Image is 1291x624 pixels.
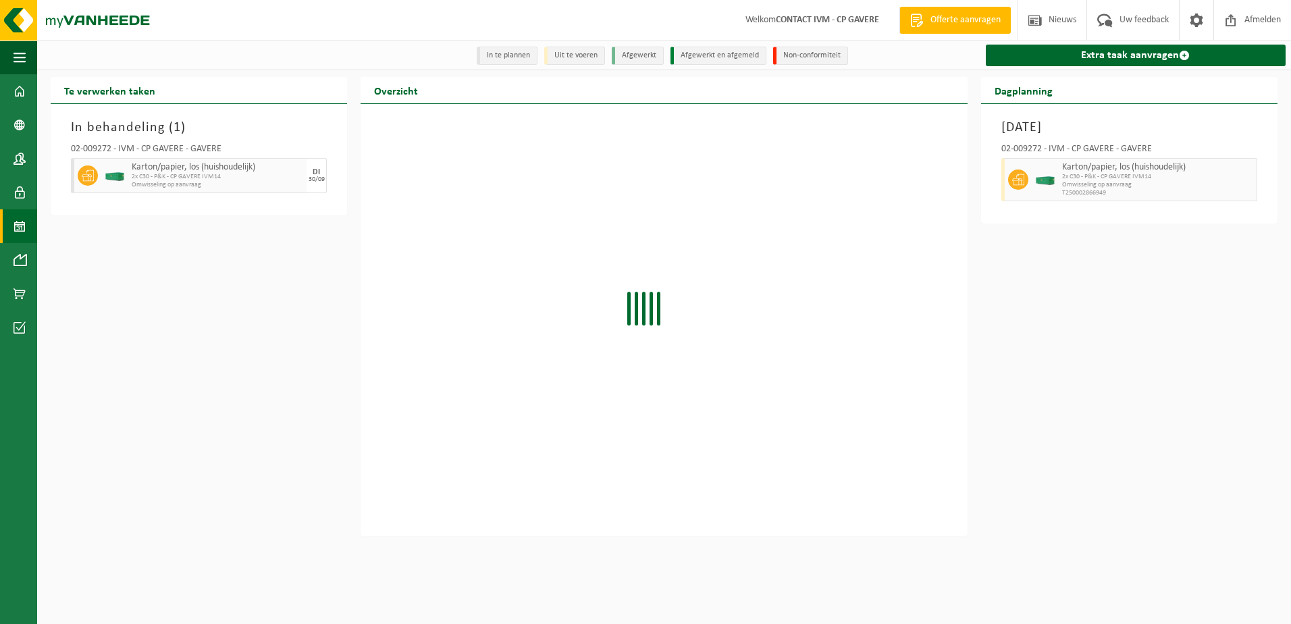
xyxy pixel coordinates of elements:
strong: CONTACT IVM - CP GAVERE [776,15,879,25]
h3: [DATE] [1001,118,1257,138]
h2: Overzicht [361,77,431,103]
h2: Dagplanning [981,77,1066,103]
div: 02-009272 - IVM - CP GAVERE - GAVERE [71,145,327,158]
div: DI [313,168,320,176]
span: Karton/papier, los (huishoudelijk) [1062,162,1253,173]
li: Afgewerkt [612,47,664,65]
li: In te plannen [477,47,537,65]
span: T250002866949 [1062,189,1253,197]
div: 02-009272 - IVM - CP GAVERE - GAVERE [1001,145,1257,158]
a: Offerte aanvragen [899,7,1011,34]
h2: Te verwerken taken [51,77,169,103]
span: 2x C30 - P&K - CP GAVERE IVM14 [1062,173,1253,181]
div: 30/09 [309,176,325,183]
li: Afgewerkt en afgemeld [670,47,766,65]
li: Uit te voeren [544,47,605,65]
h3: In behandeling ( ) [71,118,327,138]
span: Offerte aanvragen [927,14,1004,27]
li: Non-conformiteit [773,47,848,65]
img: HK-XC-30-GN-00 [1035,175,1055,185]
span: 2x C30 - P&K - CP GAVERE IVM14 [132,173,303,181]
span: Karton/papier, los (huishoudelijk) [132,162,303,173]
span: Omwisseling op aanvraag [132,181,303,189]
a: Extra taak aanvragen [986,45,1286,66]
span: 1 [174,121,181,134]
img: HK-XC-30-GN-00 [105,171,125,181]
span: Omwisseling op aanvraag [1062,181,1253,189]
